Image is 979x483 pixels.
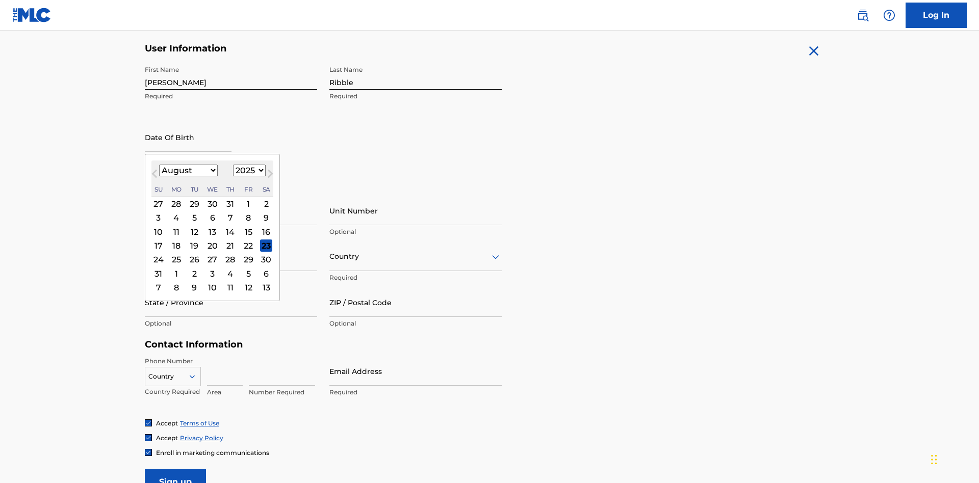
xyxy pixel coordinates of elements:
div: Choose Friday, August 15th, 2025 [242,226,254,238]
p: Required [145,92,317,101]
div: Choose Thursday, September 11th, 2025 [224,281,237,293]
div: Choose Tuesday, July 29th, 2025 [188,198,200,210]
div: Choose Wednesday, August 20th, 2025 [207,239,219,252]
div: Choose Thursday, September 4th, 2025 [224,267,237,280]
div: Choose Friday, August 22nd, 2025 [242,239,254,252]
div: Choose Thursday, August 28th, 2025 [224,254,237,266]
div: Choose Thursday, July 31st, 2025 [224,198,237,210]
div: Choose Thursday, August 7th, 2025 [224,212,237,224]
img: close [806,43,822,59]
p: Optional [329,319,502,328]
p: Required [329,92,502,101]
div: Choose Friday, August 8th, 2025 [242,212,254,224]
a: Privacy Policy [180,434,223,442]
div: Choose Monday, September 1st, 2025 [170,267,183,280]
p: Country Required [145,387,201,396]
img: checkbox [145,449,151,455]
div: Choose Monday, September 8th, 2025 [170,281,183,293]
span: Enroll in marketing communications [156,449,269,457]
img: help [883,9,895,21]
img: checkbox [145,420,151,426]
button: Previous Month [146,168,163,184]
a: Log In [906,3,967,28]
div: Choose Wednesday, July 30th, 2025 [207,198,219,210]
div: Choose Friday, September 5th, 2025 [242,267,254,280]
p: Area [207,388,243,397]
div: Choose Wednesday, September 3rd, 2025 [207,267,219,280]
div: Choose Friday, August 29th, 2025 [242,254,254,266]
div: Choose Sunday, September 7th, 2025 [152,281,165,293]
div: Choose Monday, July 28th, 2025 [170,198,183,210]
div: Choose Friday, September 12th, 2025 [242,281,254,293]
div: Choose Wednesday, September 10th, 2025 [207,281,219,293]
div: Monday [170,183,183,196]
div: Saturday [260,183,272,196]
div: Choose Thursday, August 14th, 2025 [224,226,237,238]
p: Number Required [249,388,315,397]
div: Sunday [152,183,165,196]
div: Thursday [224,183,237,196]
div: Wednesday [207,183,219,196]
div: Choose Sunday, August 17th, 2025 [152,239,165,252]
h5: User Information [145,43,502,55]
p: Optional [145,319,317,328]
div: Choose Saturday, August 30th, 2025 [260,254,272,266]
div: Choose Tuesday, August 19th, 2025 [188,239,200,252]
div: Help [879,5,899,25]
h5: Personal Address [145,185,834,197]
div: Choose Wednesday, August 13th, 2025 [207,226,219,238]
div: Choose Saturday, August 23rd, 2025 [260,239,272,252]
div: Choose Tuesday, September 2nd, 2025 [188,267,200,280]
div: Choose Thursday, August 21st, 2025 [224,239,237,252]
div: Choose Sunday, August 3rd, 2025 [152,212,165,224]
h5: Contact Information [145,339,502,351]
span: Accept [156,419,178,427]
div: Choose Sunday, July 27th, 2025 [152,198,165,210]
div: Choose Sunday, August 24th, 2025 [152,254,165,266]
img: checkbox [145,435,151,441]
div: Choose Sunday, August 10th, 2025 [152,226,165,238]
img: search [857,9,869,21]
button: Next Month [262,168,278,184]
div: Choose Monday, August 4th, 2025 [170,212,183,224]
div: Choose Monday, August 25th, 2025 [170,254,183,266]
div: Choose Monday, August 11th, 2025 [170,226,183,238]
div: Choose Tuesday, September 9th, 2025 [188,281,200,293]
div: Choose Saturday, August 2nd, 2025 [260,198,272,210]
div: Choose Wednesday, August 6th, 2025 [207,212,219,224]
span: Accept [156,434,178,442]
div: Friday [242,183,254,196]
div: Choose Sunday, August 31st, 2025 [152,267,165,280]
img: MLC Logo [12,8,51,22]
iframe: Chat Widget [928,434,979,483]
div: Choose Tuesday, August 5th, 2025 [188,212,200,224]
div: Choose Wednesday, August 27th, 2025 [207,254,219,266]
div: Drag [931,444,937,475]
div: Month August, 2025 [151,197,273,294]
div: Choose Saturday, September 13th, 2025 [260,281,272,293]
div: Tuesday [188,183,200,196]
a: Public Search [853,5,873,25]
p: Optional [329,227,502,236]
div: Choose Monday, August 18th, 2025 [170,239,183,252]
div: Choose Saturday, August 9th, 2025 [260,212,272,224]
div: Choose Tuesday, August 12th, 2025 [188,226,200,238]
div: Choose Friday, August 1st, 2025 [242,198,254,210]
div: Choose Date [145,154,280,302]
div: Choose Saturday, September 6th, 2025 [260,267,272,280]
p: Required [329,273,502,282]
a: Terms of Use [180,419,219,427]
div: Choose Saturday, August 16th, 2025 [260,226,272,238]
p: Required [329,388,502,397]
div: Choose Tuesday, August 26th, 2025 [188,254,200,266]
